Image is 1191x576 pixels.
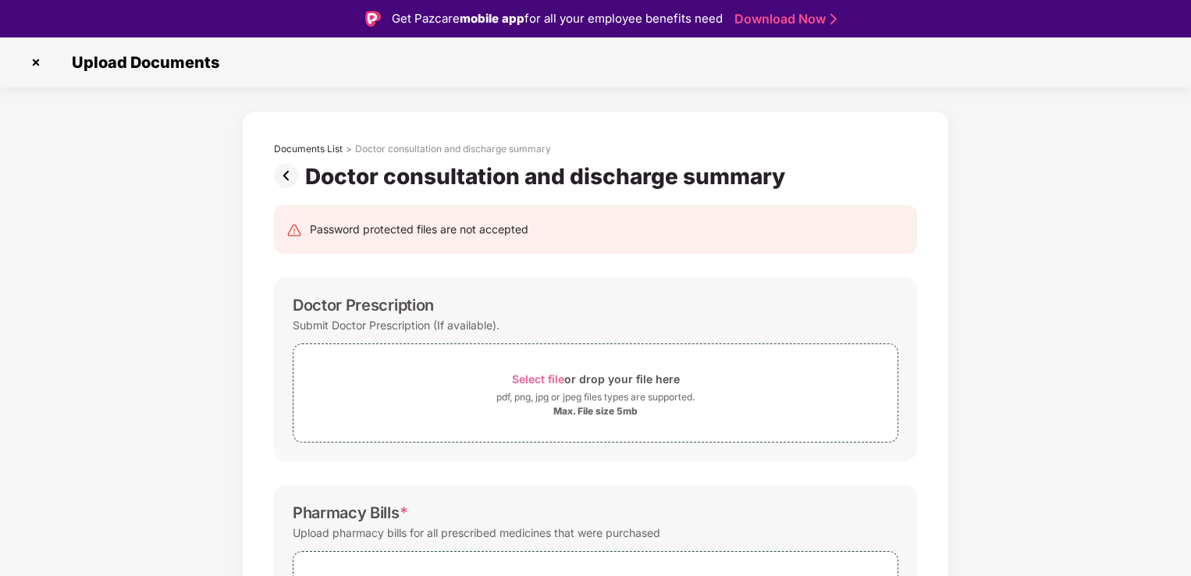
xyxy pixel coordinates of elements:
[23,50,48,75] img: svg+xml;base64,PHN2ZyBpZD0iQ3Jvc3MtMzJ4MzIiIHhtbG5zPSJodHRwOi8vd3d3LnczLm9yZy8yMDAwL3N2ZyIgd2lkdG...
[355,143,551,155] div: Doctor consultation and discharge summary
[293,296,434,315] div: Doctor Prescription
[305,163,791,190] div: Doctor consultation and discharge summary
[293,503,407,522] div: Pharmacy Bills
[392,9,723,28] div: Get Pazcare for all your employee benefits need
[365,11,381,27] img: Logo
[460,11,524,26] strong: mobile app
[274,163,305,188] img: svg+xml;base64,PHN2ZyBpZD0iUHJldi0zMngzMiIgeG1sbnM9Imh0dHA6Ly93d3cudzMub3JnLzIwMDAvc3ZnIiB3aWR0aD...
[293,522,660,543] div: Upload pharmacy bills for all prescribed medicines that were purchased
[512,368,680,389] div: or drop your file here
[293,356,898,430] span: Select fileor drop your file herepdf, png, jpg or jpeg files types are supported.Max. File size 5mb
[346,143,352,155] div: >
[274,143,343,155] div: Documents List
[310,221,528,238] div: Password protected files are not accepted
[496,389,695,405] div: pdf, png, jpg or jpeg files types are supported.
[56,53,227,72] span: Upload Documents
[293,315,500,336] div: Submit Doctor Prescription (If available).
[286,222,302,238] img: svg+xml;base64,PHN2ZyB4bWxucz0iaHR0cDovL3d3dy53My5vcmcvMjAwMC9zdmciIHdpZHRoPSIyNCIgaGVpZ2h0PSIyNC...
[830,11,837,27] img: Stroke
[734,11,832,27] a: Download Now
[553,405,638,418] div: Max. File size 5mb
[512,372,564,386] span: Select file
